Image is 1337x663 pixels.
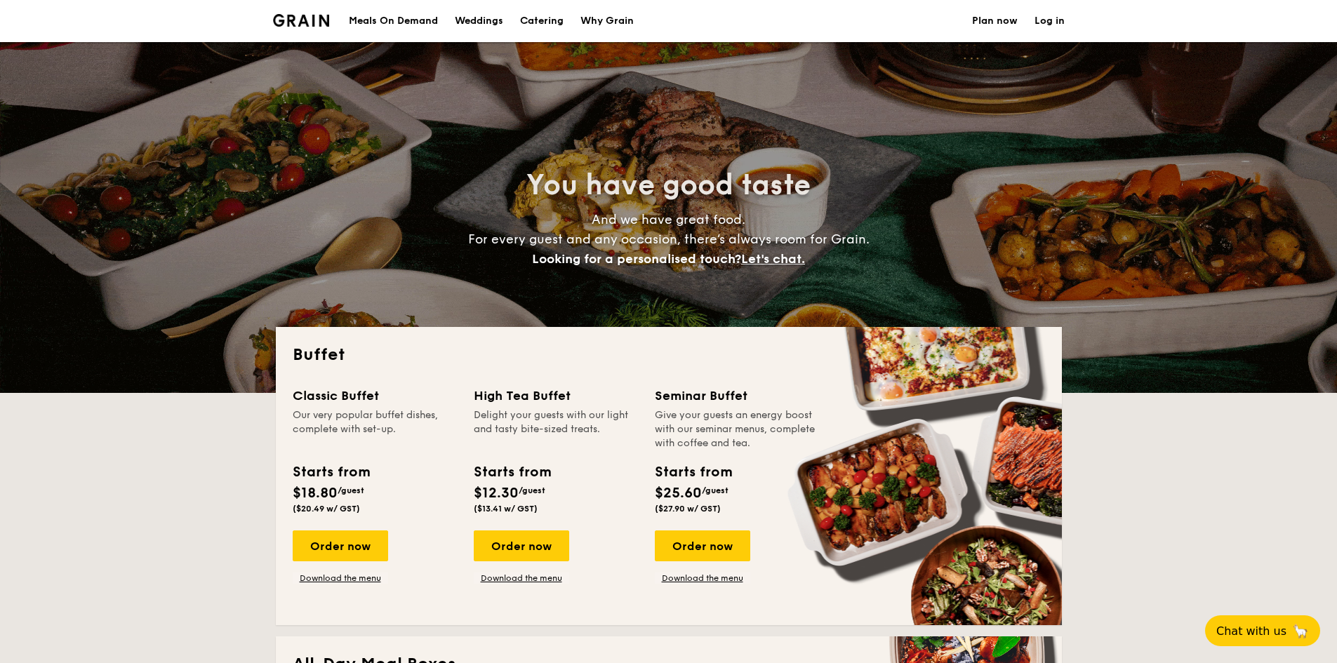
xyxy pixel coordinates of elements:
[702,485,729,495] span: /guest
[474,504,538,514] span: ($13.41 w/ GST)
[655,530,750,561] div: Order now
[468,212,870,267] span: And we have great food. For every guest and any occasion, there’s always room for Grain.
[655,462,731,483] div: Starts from
[474,572,569,584] a: Download the menu
[1292,623,1309,639] span: 🦙
[293,344,1045,366] h2: Buffet
[273,14,330,27] img: Grain
[1216,624,1286,638] span: Chat with us
[655,485,702,502] span: $25.60
[273,14,330,27] a: Logotype
[293,530,388,561] div: Order now
[293,462,369,483] div: Starts from
[532,251,741,267] span: Looking for a personalised touch?
[655,386,819,406] div: Seminar Buffet
[474,530,569,561] div: Order now
[526,168,811,202] span: You have good taste
[474,485,519,502] span: $12.30
[519,485,545,495] span: /guest
[474,408,638,450] div: Delight your guests with our light and tasty bite-sized treats.
[293,572,388,584] a: Download the menu
[293,408,457,450] div: Our very popular buffet dishes, complete with set-up.
[293,386,457,406] div: Classic Buffet
[1205,615,1320,646] button: Chat with us🦙
[655,408,819,450] div: Give your guests an energy boost with our seminar menus, complete with coffee and tea.
[474,462,550,483] div: Starts from
[655,572,750,584] a: Download the menu
[293,504,360,514] span: ($20.49 w/ GST)
[741,251,805,267] span: Let's chat.
[338,485,364,495] span: /guest
[655,504,721,514] span: ($27.90 w/ GST)
[474,386,638,406] div: High Tea Buffet
[293,485,338,502] span: $18.80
